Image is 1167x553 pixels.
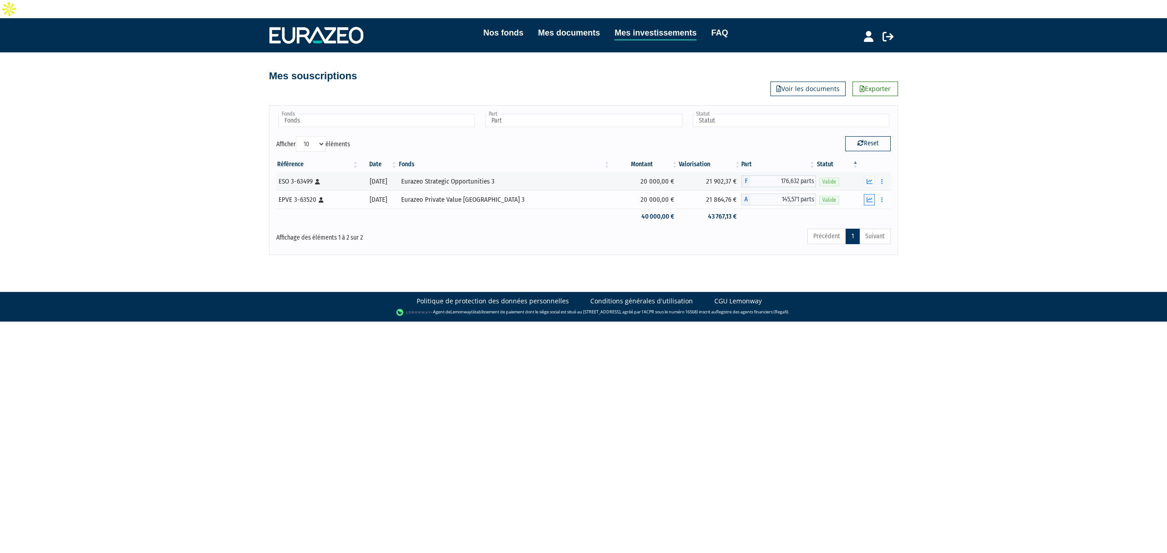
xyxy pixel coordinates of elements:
label: Afficher éléments [276,136,350,152]
span: A [741,194,750,205]
div: [DATE] [362,177,395,186]
th: Valorisation: activer pour trier la colonne par ordre croissant [679,157,742,172]
div: Eurazeo Private Value [GEOGRAPHIC_DATA] 3 [401,195,608,205]
a: Exporter [852,82,898,96]
span: Valide [819,196,839,205]
h4: Mes souscriptions [269,71,357,82]
a: FAQ [711,26,728,39]
a: 1 [846,229,860,244]
td: 20 000,00 € [611,190,679,209]
a: Politique de protection des données personnelles [417,297,569,306]
a: Lemonway [450,309,471,315]
img: logo-lemonway.png [396,308,431,317]
div: Affichage des éléments 1 à 2 sur 2 [276,228,524,242]
th: Montant: activer pour trier la colonne par ordre croissant [611,157,679,172]
a: Précédent [807,229,846,244]
span: Valide [819,178,839,186]
div: F - Eurazeo Strategic Opportunities 3 [741,175,816,187]
td: 20 000,00 € [611,172,679,190]
div: [DATE] [362,195,395,205]
th: Date: activer pour trier la colonne par ordre croissant [359,157,398,172]
i: [Français] Personne physique [319,197,324,203]
th: Référence : activer pour trier la colonne par ordre croissant [276,157,359,172]
a: Mes documents [538,26,600,39]
a: Nos fonds [483,26,523,39]
div: ESO 3-63499 [279,177,356,186]
th: Statut : activer pour trier la colonne par ordre d&eacute;croissant [816,157,859,172]
span: 176,632 parts [750,175,816,187]
div: EPVE 3-63520 [279,195,356,205]
td: 21 902,37 € [679,172,742,190]
a: Registre des agents financiers (Regafi) [716,309,788,315]
a: Mes investissements [614,26,697,41]
td: 40 000,00 € [611,209,679,225]
span: 145,571 parts [750,194,816,205]
button: Reset [845,136,891,151]
div: Eurazeo Strategic Opportunities 3 [401,177,608,186]
th: Fonds: activer pour trier la colonne par ordre croissant [398,157,611,172]
td: 21 864,76 € [679,190,742,209]
img: 1732889491-logotype_eurazeo_blanc_rvb.png [269,27,363,43]
i: [Français] Personne physique [315,179,320,184]
th: Part: activer pour trier la colonne par ordre croissant [741,157,816,172]
a: Conditions générales d'utilisation [590,297,693,306]
a: CGU Lemonway [714,297,762,306]
select: Afficheréléments [296,136,325,152]
a: Voir les documents [770,82,846,96]
span: F [741,175,750,187]
a: Suivant [859,229,891,244]
td: 43 767,13 € [679,209,742,225]
div: - Agent de (établissement de paiement dont le siège social est situé au [STREET_ADDRESS], agréé p... [9,308,1158,317]
div: A - Eurazeo Private Value Europe 3 [741,194,816,205]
